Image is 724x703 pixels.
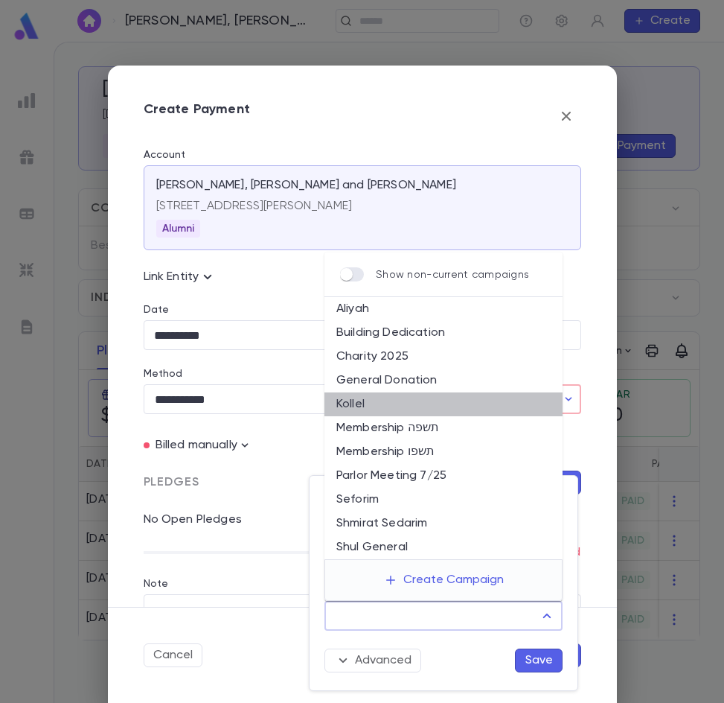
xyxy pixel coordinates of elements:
[515,649,563,672] button: Save
[324,369,563,392] li: General Donation
[324,488,563,512] li: Seforim
[324,345,563,369] li: Charity 2025
[324,321,563,345] li: Building Dedication
[324,464,563,488] li: Parlor Meeting 7/25
[324,392,563,416] li: Kollel
[376,269,529,281] p: Show non-current campaigns
[536,605,557,626] button: Close
[324,649,421,672] button: Advanced
[324,297,563,321] li: Aliyah
[324,535,563,559] li: Shul General
[324,440,563,464] li: Membership תשפו
[324,512,563,535] li: Shmirat Sedarim
[372,566,516,594] button: Create Campaign
[324,416,563,440] li: Membership תשפה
